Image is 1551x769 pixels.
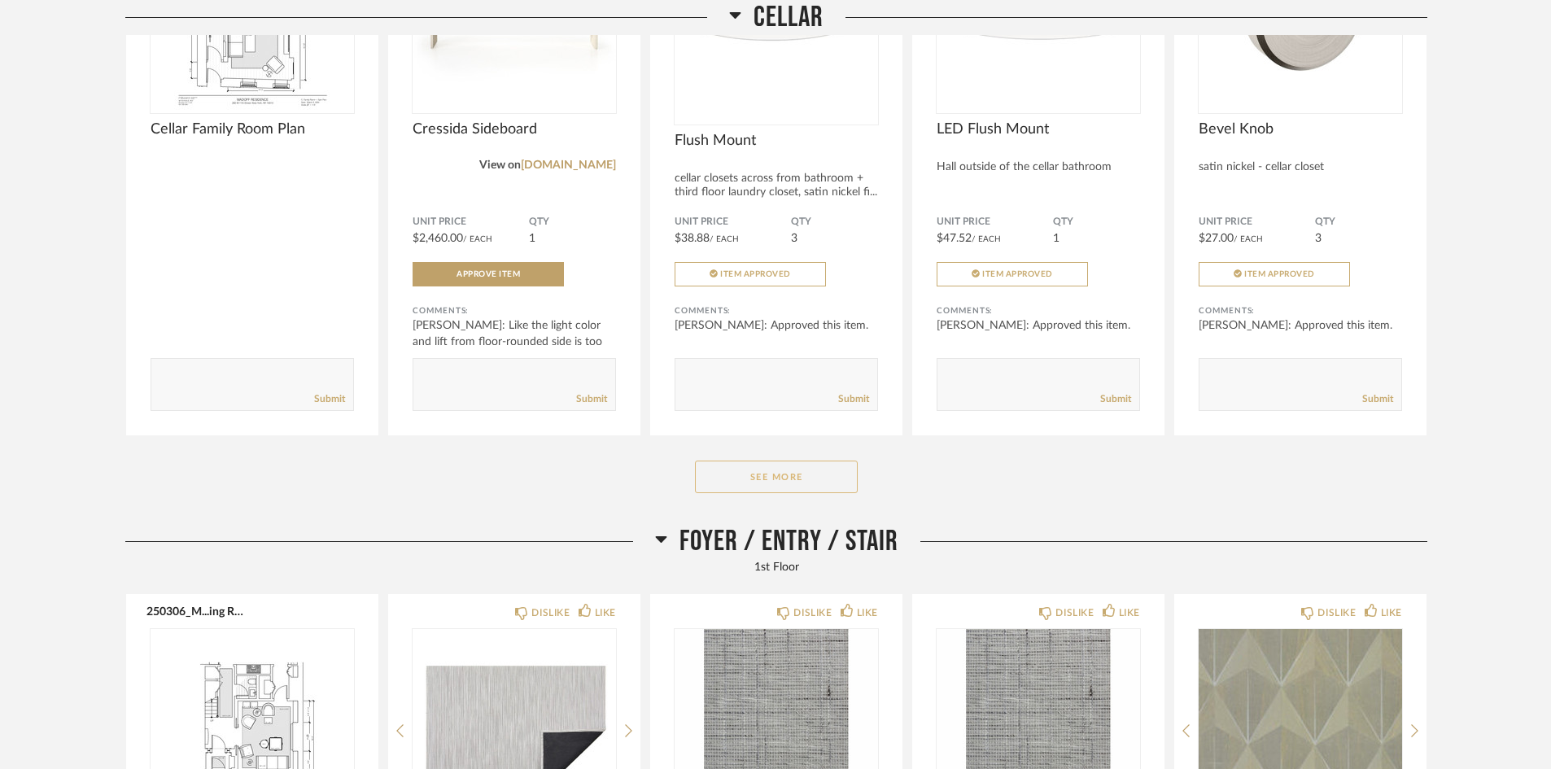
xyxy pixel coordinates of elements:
button: See More [695,461,858,493]
span: Foyer / Entry / Stair [679,524,898,559]
span: Cressida Sideboard [413,120,616,138]
a: Submit [576,392,607,406]
button: Item Approved [675,262,826,286]
span: / Each [463,235,492,243]
a: Submit [838,392,869,406]
div: LIKE [1381,605,1402,621]
span: / Each [710,235,739,243]
span: QTY [1315,216,1402,229]
div: DISLIKE [793,605,832,621]
span: Cellar Family Room Plan [151,120,354,138]
a: Submit [1362,392,1393,406]
button: Approve Item [413,262,564,286]
span: $47.52 [937,233,972,244]
span: QTY [529,216,616,229]
span: LED Flush Mount [937,120,1140,138]
div: Comments: [937,303,1140,319]
span: Approve Item [457,270,520,278]
span: Unit Price [413,216,529,229]
span: Unit Price [1199,216,1315,229]
div: Comments: [1199,303,1402,319]
button: Item Approved [1199,262,1350,286]
span: $38.88 [675,233,710,244]
div: [PERSON_NAME]: Approved this item. [937,317,1140,334]
span: 1 [529,233,535,244]
span: / Each [972,235,1001,243]
span: Item Approved [982,270,1053,278]
span: Item Approved [1244,270,1315,278]
a: Submit [1100,392,1131,406]
div: [PERSON_NAME]: Approved this item. [1199,317,1402,334]
button: Item Approved [937,262,1088,286]
span: $2,460.00 [413,233,463,244]
div: Comments: [413,303,616,319]
div: DISLIKE [1055,605,1094,621]
span: Item Approved [720,270,791,278]
div: 1st Floor [125,559,1427,577]
div: cellar closets across from bathroom + third floor laundry closet, satin nickel fi... [675,172,878,199]
a: Submit [314,392,345,406]
span: Unit Price [675,216,791,229]
div: Hall outside of the cellar bathroom [937,160,1140,174]
div: satin nickel - cellar closet [1199,160,1402,174]
div: LIKE [1119,605,1140,621]
div: LIKE [595,605,616,621]
span: 3 [791,233,797,244]
div: LIKE [857,605,878,621]
div: DISLIKE [531,605,570,621]
span: Bevel Knob [1199,120,1402,138]
div: [PERSON_NAME]: Like the light color and lift from floor-rounded side is too t... [413,317,616,366]
span: View on [479,159,521,171]
span: Unit Price [937,216,1053,229]
span: 1 [1053,233,1059,244]
div: [PERSON_NAME]: Approved this item. [675,317,878,334]
div: DISLIKE [1317,605,1356,621]
a: [DOMAIN_NAME] [521,159,616,171]
span: QTY [1053,216,1140,229]
span: 3 [1315,233,1322,244]
span: $27.00 [1199,233,1234,244]
button: 250306_M...ing Room.pdf [146,605,248,618]
span: / Each [1234,235,1263,243]
div: Comments: [675,303,878,319]
span: QTY [791,216,878,229]
span: Flush Mount [675,132,878,150]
